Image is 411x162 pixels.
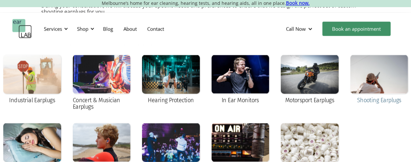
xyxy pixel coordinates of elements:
[148,97,194,104] div: Hearing Protection
[77,26,88,32] div: Shop
[73,19,96,39] div: Shop
[357,97,401,104] div: Shooting Earplugs
[208,52,273,108] a: In Ear Monitors
[98,19,118,38] a: Blog
[73,97,131,110] div: Concert & Musician Earplugs
[277,52,342,108] a: Motorsport Earplugs
[44,26,62,32] div: Services
[118,19,142,38] a: About
[285,97,334,104] div: Motorsport Earplugs
[40,19,70,39] div: Services
[281,19,319,39] div: Call Now
[142,19,169,38] a: Contact
[70,52,134,115] a: Concert & Musician Earplugs
[286,26,306,32] div: Call Now
[322,22,391,36] a: Book an appointment
[139,52,203,108] a: Hearing Protection
[9,97,55,104] div: Industrial Earplugs
[222,97,259,104] div: In Ear Monitors
[12,19,32,39] a: home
